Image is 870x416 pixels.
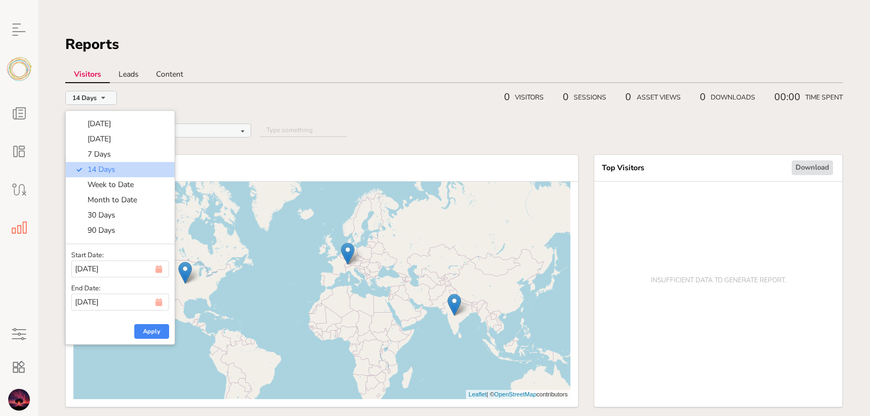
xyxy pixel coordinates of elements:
[774,92,800,102] div: 00:00
[792,160,833,175] button: Download
[71,294,169,311] input: DD MMM YYYY
[515,92,544,103] div: VISITORS
[84,196,175,204] div: Month to Date
[110,67,147,83] a: Leads
[602,276,835,285] h5: Insufficient data to generate report.
[7,57,32,81] img: logo.svg
[71,251,104,259] span: Start Date:
[700,92,706,102] div: 0
[84,120,175,128] div: [DATE]
[260,123,347,138] input: Type something
[65,35,843,54] h1: Reports
[134,324,169,339] button: Apply
[8,389,30,411] img: 1c73db66-f297-4223-9a32-f50e15ed321b
[84,150,175,159] div: 7 Days
[65,67,110,83] a: Visitors
[711,92,755,103] div: DOWNLOADS
[805,92,843,103] div: TIME SPENT
[84,165,175,174] div: 14 Days
[147,67,192,83] a: Content
[65,91,117,105] button: 14 Days
[466,390,570,399] div: | © contributors
[84,226,175,235] div: 90 Days
[602,164,644,172] div: Top Visitors
[71,260,169,277] input: DD MMM YYYY
[84,211,175,220] div: 30 Days
[574,92,606,103] div: SESSIONS
[625,92,631,102] div: 0
[637,92,681,103] div: ASSET VIEWS
[563,92,569,102] div: 0
[84,135,175,144] div: [DATE]
[469,391,487,398] a: Leaflet
[71,284,101,293] span: End Date:
[84,181,175,189] div: Week to Date
[504,92,510,102] div: 0
[494,391,537,398] a: OpenStreetMap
